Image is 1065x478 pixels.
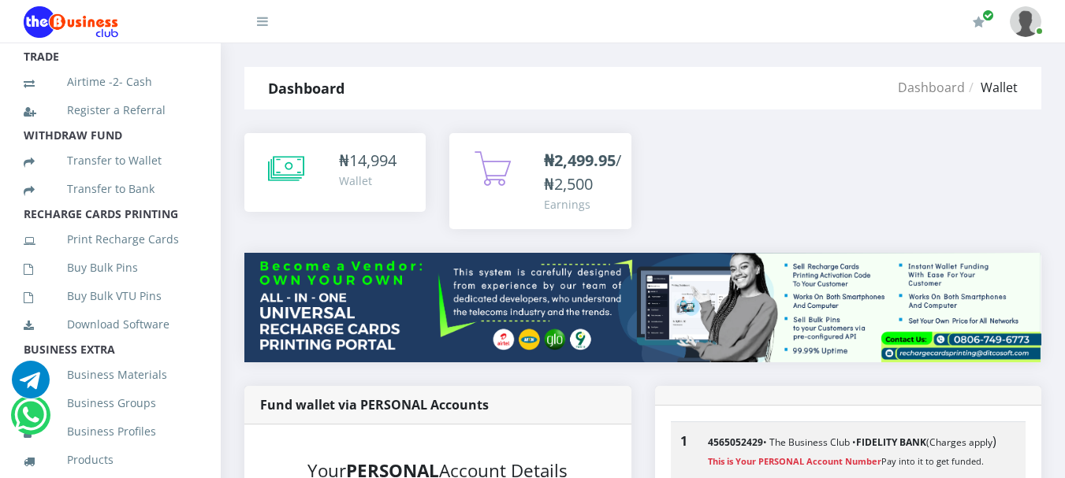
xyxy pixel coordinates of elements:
[24,357,197,393] a: Business Materials
[856,435,926,449] b: FIDELITY BANK
[544,150,616,171] b: ₦2,499.95
[339,172,397,189] div: Wallet
[24,6,118,38] img: Logo
[24,385,197,421] a: Business Groups
[708,435,992,449] small: • The Business Club • (Charges apply
[24,221,197,258] a: Print Recharge Cards
[898,79,965,96] a: Dashboard
[12,372,50,398] a: Chat for support
[544,150,621,195] span: /₦2,500
[708,455,881,467] strong: This is Your PERSONAL Account Number
[24,250,197,286] a: Buy Bulk Pins
[24,278,197,314] a: Buy Bulk VTU Pins
[1010,6,1041,37] img: User
[24,92,197,128] a: Register a Referral
[349,150,397,171] span: 14,994
[24,306,197,343] a: Download Software
[24,64,197,100] a: Airtime -2- Cash
[244,133,426,212] a: ₦14,994 Wallet
[244,253,1041,362] img: multitenant_rcp.png
[24,442,197,478] a: Products
[268,79,344,98] strong: Dashboard
[708,435,763,449] b: 4565052429
[965,78,1018,97] li: Wallet
[449,133,631,229] a: ₦2,499.95/₦2,500 Earnings
[24,143,197,179] a: Transfer to Wallet
[24,413,197,450] a: Business Profiles
[708,455,984,467] small: Pay into it to get funded.
[973,16,985,28] i: Renew/Upgrade Subscription
[14,408,47,434] a: Chat for support
[544,196,621,213] div: Earnings
[339,149,397,172] div: ₦
[260,396,489,413] strong: Fund wallet via PERSONAL Accounts
[24,171,197,207] a: Transfer to Bank
[982,9,994,21] span: Renew/Upgrade Subscription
